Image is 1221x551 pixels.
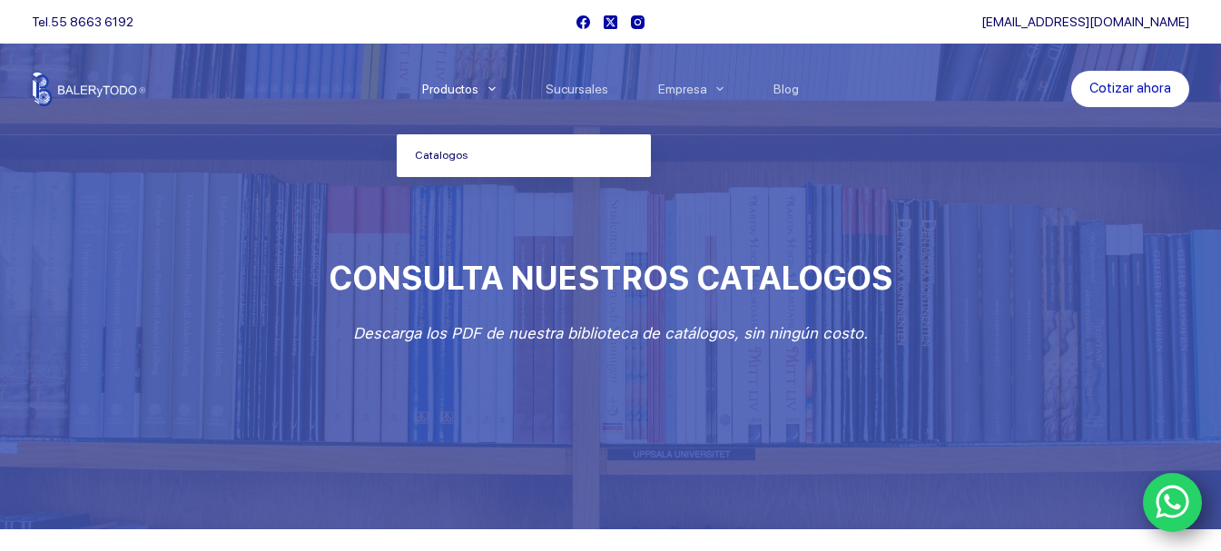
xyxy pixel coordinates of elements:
em: Descarga los PDF de nuestra biblioteca de catálogos, sin ningún costo. [353,324,868,342]
a: [EMAIL_ADDRESS][DOMAIN_NAME] [981,15,1189,29]
a: Cotizar ahora [1071,71,1189,107]
a: X (Twitter) [604,15,617,29]
span: Tel. [32,15,133,29]
a: Facebook [576,15,590,29]
a: Instagram [631,15,645,29]
img: Balerytodo [32,72,145,106]
a: WhatsApp [1143,473,1203,533]
a: 55 8663 6192 [51,15,133,29]
nav: Menu Principal [397,44,824,134]
a: Catalogos [397,135,651,177]
span: CONSULTA NUESTROS CATALOGOS [329,259,892,298]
